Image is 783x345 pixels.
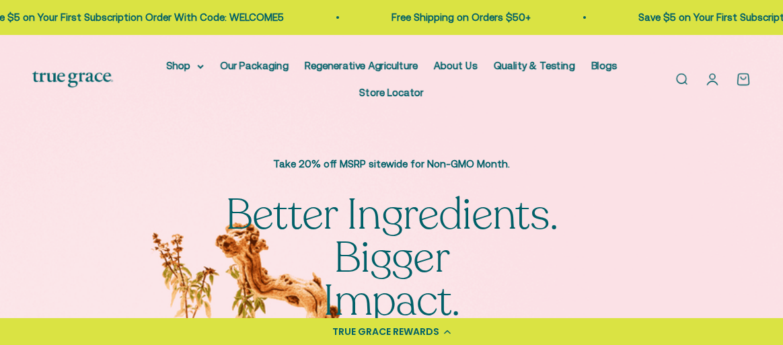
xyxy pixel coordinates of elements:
a: Regenerative Agriculture [305,60,418,71]
split-lines: Better Ingredients. Bigger Impact. [170,229,613,330]
summary: Shop [166,58,204,74]
a: Free Shipping on Orders $50+ [387,11,526,23]
a: Quality & Testing [494,60,575,71]
a: About Us [434,60,478,71]
a: Our Packaging [220,60,289,71]
a: Store Locator [359,87,424,98]
div: TRUE GRACE REWARDS [332,325,439,339]
a: Blogs [591,60,617,71]
p: Take 20% off MSRP sitewide for Non-GMO Month. [170,156,613,172]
